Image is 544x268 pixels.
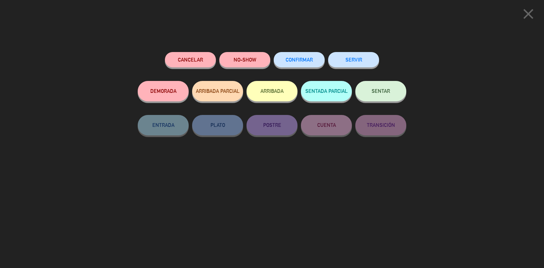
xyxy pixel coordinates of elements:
button: NO-SHOW [219,52,270,67]
span: ARRIBADA PARCIAL [196,88,240,94]
i: close [520,5,537,22]
button: close [518,5,539,25]
button: POSTRE [247,115,297,135]
button: ARRIBADA [247,81,297,101]
button: SERVIR [328,52,379,67]
button: ARRIBADA PARCIAL [192,81,243,101]
button: DEMORADA [138,81,189,101]
button: TRANSICIÓN [355,115,406,135]
span: SENTAR [372,88,390,94]
button: Cancelar [165,52,216,67]
button: SENTADA PARCIAL [301,81,352,101]
span: CONFIRMAR [286,57,313,63]
button: CONFIRMAR [274,52,325,67]
button: ENTRADA [138,115,189,135]
button: SENTAR [355,81,406,101]
button: CUENTA [301,115,352,135]
button: PLATO [192,115,243,135]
